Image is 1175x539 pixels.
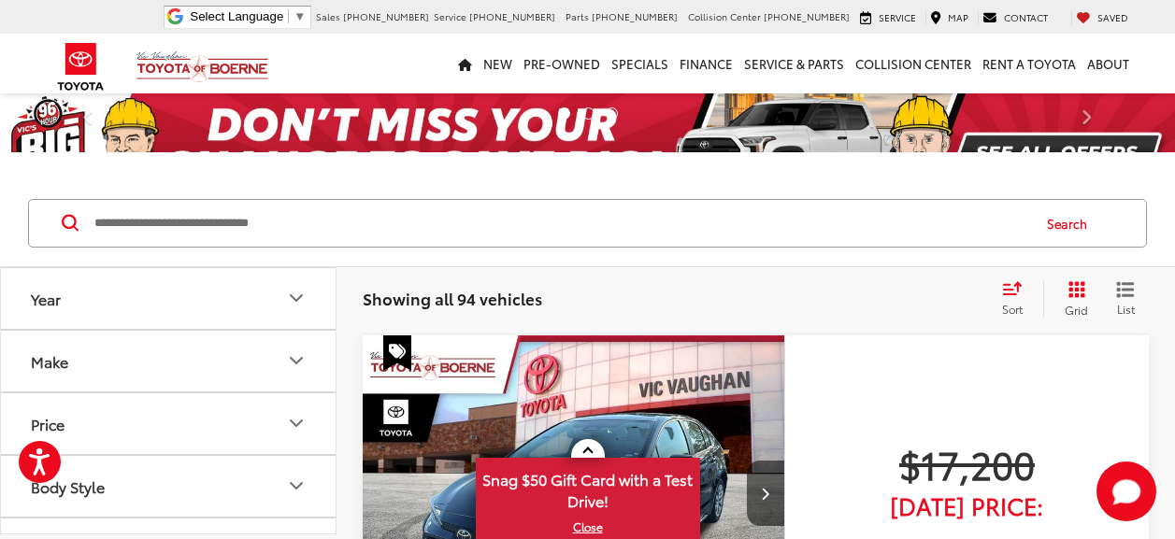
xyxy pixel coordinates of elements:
span: Service [434,9,466,23]
img: Toyota [46,36,116,97]
a: My Saved Vehicles [1071,10,1133,25]
div: Body Style [31,477,105,495]
a: Finance [674,34,738,93]
img: Vic Vaughan Toyota of Boerne [136,50,269,83]
div: Price [31,415,64,433]
span: Sort [1002,301,1023,317]
a: Service [855,10,921,25]
a: Home [452,34,478,93]
div: Year [31,290,61,307]
button: Body StyleBody Style [1,456,337,517]
span: Grid [1065,302,1088,318]
div: Make [31,352,68,370]
span: Sales [316,9,340,23]
div: Price [285,412,308,434]
a: New [478,34,518,93]
a: Specials [606,34,674,93]
span: $17,200 [818,440,1116,487]
a: Collision Center [850,34,977,93]
button: Grid View [1043,280,1102,318]
a: Pre-Owned [518,34,606,93]
span: Snag $50 Gift Card with a Test Drive! [478,460,698,517]
div: Body Style [285,475,308,497]
button: Next image [747,461,784,526]
div: Year [285,287,308,309]
button: YearYear [1,268,337,329]
span: [PHONE_NUMBER] [592,9,678,23]
span: ▼ [294,9,306,23]
button: Toggle Chat Window [1096,461,1156,521]
button: Search [1029,200,1114,247]
span: Map [948,10,968,24]
span: Showing all 94 vehicles [363,287,542,309]
a: Map [925,10,973,25]
span: [PHONE_NUMBER] [343,9,429,23]
svg: Start Chat [1096,461,1156,521]
button: Select sort value [993,280,1043,318]
button: PricePrice [1,393,337,454]
a: Rent a Toyota [977,34,1082,93]
div: Make [285,349,308,372]
a: About [1082,34,1135,93]
span: [PHONE_NUMBER] [764,9,850,23]
a: Contact [978,10,1053,25]
span: [PHONE_NUMBER] [469,9,555,23]
span: Collision Center [688,9,761,23]
span: Select Language [190,9,283,23]
a: Select Language​ [190,9,306,23]
span: Service [879,10,916,24]
span: ​ [288,9,289,23]
a: Service & Parts: Opens in a new tab [738,34,850,93]
button: List View [1102,280,1149,318]
span: [DATE] Price: [818,496,1116,515]
span: Special [383,335,411,371]
span: Parts [566,9,589,23]
span: List [1116,301,1135,317]
input: Search by Make, Model, or Keyword [93,201,1029,246]
span: Saved [1097,10,1128,24]
button: MakeMake [1,331,337,391]
span: Contact [1004,10,1048,24]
